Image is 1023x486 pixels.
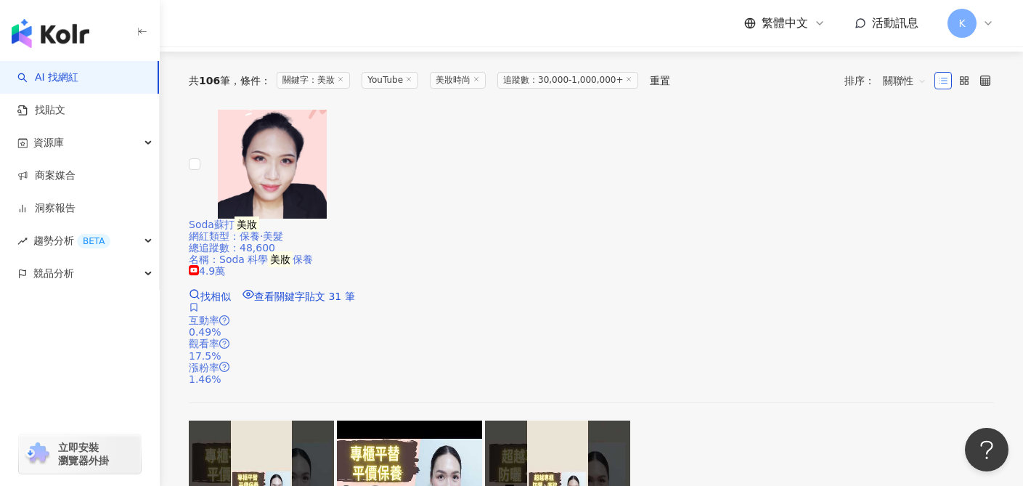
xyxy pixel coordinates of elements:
a: searchAI 找網紅 [17,70,78,85]
div: 0.49% [189,326,994,338]
span: 立即安裝 瀏覽器外掛 [58,441,109,467]
div: BETA [77,234,110,248]
span: · [260,230,263,242]
span: 追蹤數：30,000-1,000,000+ [497,72,638,89]
span: 趨勢分析 [33,224,110,257]
span: 找相似 [200,291,231,302]
span: question-circle [219,362,229,372]
span: 互動率 [189,315,219,326]
span: 關鍵字：美妝 [277,72,350,89]
span: 條件 ： [230,75,271,86]
div: 重置 [650,75,670,86]
div: 1.46% [189,373,994,385]
span: 美妝時尚 [430,72,486,89]
a: 找相似 [189,288,231,302]
span: question-circle [219,339,229,349]
a: 商案媒合 [17,169,76,183]
span: K [958,15,965,31]
img: chrome extension [23,442,52,466]
span: 名稱 ： [189,251,313,267]
span: 關聯性 [883,69,926,92]
span: question-circle [219,315,229,325]
img: KOL Avatar [218,110,327,219]
span: rise [17,236,28,246]
img: logo [12,19,89,48]
span: 106 [199,75,220,86]
mark: 美妝 [235,216,259,232]
span: Soda蘇打 [189,219,235,230]
a: chrome extension立即安裝 瀏覽器外掛 [19,434,141,474]
mark: 美妝 [268,251,293,267]
div: 17.5% [189,350,994,362]
div: 網紅類型 ： [189,230,994,242]
span: 活動訊息 [872,16,918,30]
a: 洞察報告 [17,201,76,216]
a: 查看關鍵字貼文 31 筆 [242,288,355,302]
span: 4.9萬 [189,265,225,277]
span: 繁體中文 [762,15,808,31]
span: 競品分析 [33,257,74,290]
span: 保養 [240,230,260,242]
iframe: Help Scout Beacon - Open [965,428,1008,471]
span: 漲粉率 [189,362,219,373]
span: Soda 科學 [219,254,268,265]
div: 共 筆 [189,75,230,86]
div: 總追蹤數 ： 48,600 [189,242,994,254]
span: 資源庫 [33,126,64,159]
a: 找貼文 [17,103,65,118]
div: 排序： [844,69,934,92]
span: 保養 [293,254,313,265]
span: 美髮 [263,230,283,242]
span: 觀看率 [189,338,219,349]
span: YouTube [362,72,418,89]
span: 查看關鍵字貼文 31 筆 [254,291,355,302]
